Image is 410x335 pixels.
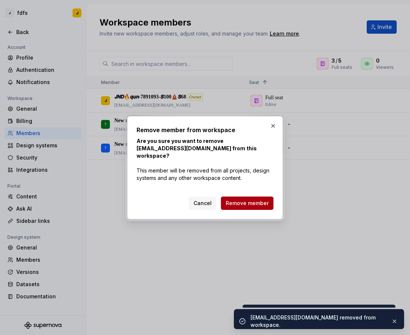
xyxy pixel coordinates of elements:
[137,138,257,159] b: Are you sure you want to remove [EMAIL_ADDRESS][DOMAIN_NAME] from this workspace?
[226,200,269,207] span: Remove member
[251,314,385,329] div: [EMAIL_ADDRESS][DOMAIN_NAME] removed from workspace.
[137,125,273,134] h2: Remove member from workspace
[189,197,216,210] button: Cancel
[194,200,212,207] span: Cancel
[137,137,273,182] p: This member will be removed from all projects, design systems and any other workspace content.
[221,197,273,210] button: Remove member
